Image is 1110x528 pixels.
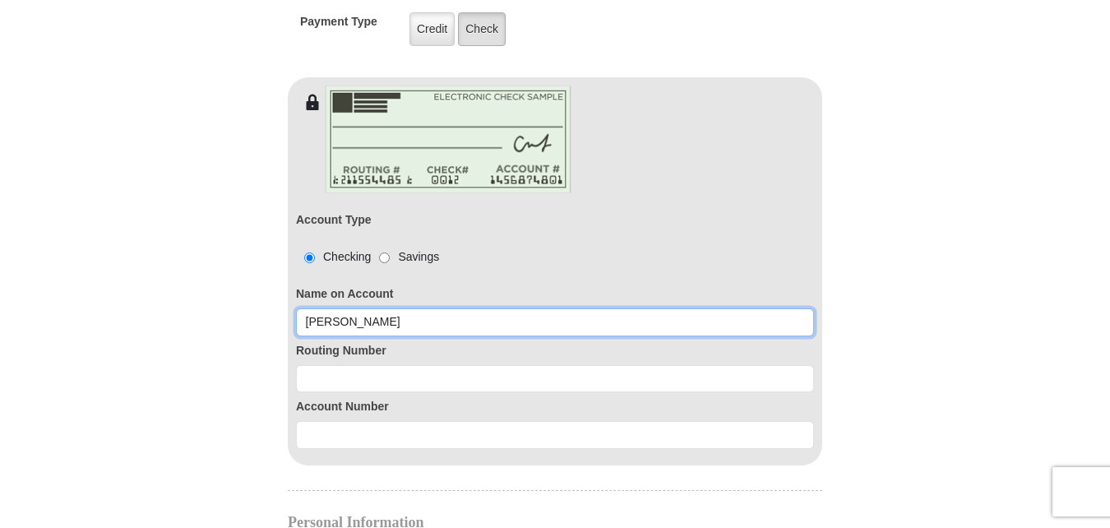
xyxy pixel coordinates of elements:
[325,86,571,193] img: check-en.png
[296,211,372,229] label: Account Type
[296,285,814,303] label: Name on Account
[296,398,814,415] label: Account Number
[296,342,814,359] label: Routing Number
[296,248,439,266] div: Checking Savings
[300,15,377,37] h5: Payment Type
[458,12,506,46] label: Check
[409,12,455,46] label: Credit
